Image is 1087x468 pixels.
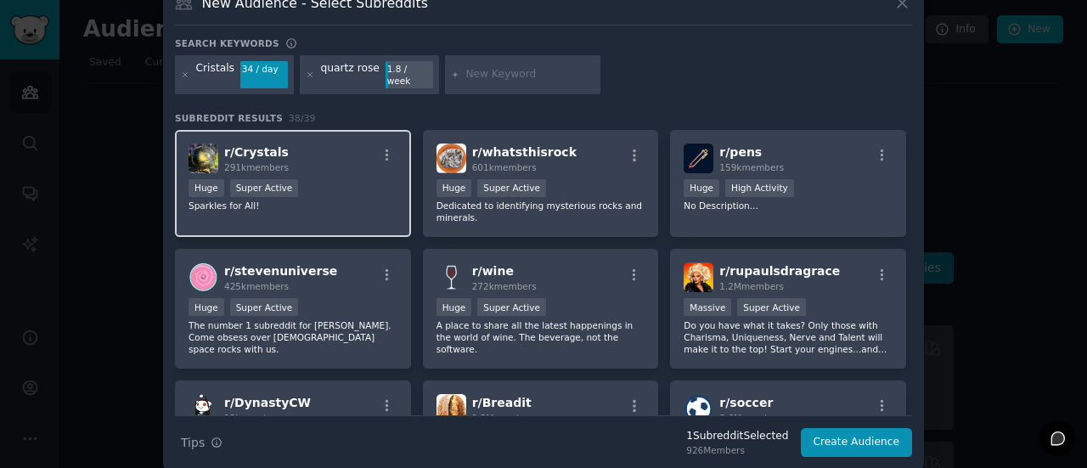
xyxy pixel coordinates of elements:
span: 38 / 39 [289,113,316,123]
p: The number 1 subreddit for [PERSON_NAME]. Come obsess over [DEMOGRAPHIC_DATA] space rocks with us. [189,319,397,355]
img: DynastyCW [189,394,218,424]
input: New Keyword [465,67,594,82]
div: 926 Members [686,444,788,456]
img: wine [436,262,466,292]
p: A place to share all the latest happenings in the world of wine. The beverage, not the software. [436,319,645,355]
span: 291k members [224,162,289,172]
span: r/ DynastyCW [224,396,311,409]
button: Create Audience [801,428,913,457]
div: Super Active [477,179,546,197]
button: Tips [175,428,228,458]
p: Sparkles for All! [189,200,397,211]
img: whatsthisrock [436,144,466,173]
span: r/ soccer [719,396,773,409]
span: 272k members [472,281,537,291]
span: 1.2M members [719,281,784,291]
span: 159k members [719,162,784,172]
img: stevenuniverse [189,262,218,292]
div: 34 / day [240,61,288,76]
div: Massive [684,298,731,316]
div: High Activity [725,179,794,197]
img: Crystals [189,144,218,173]
span: r/ wine [472,264,514,278]
span: 12k members [224,413,283,423]
span: r/ pens [719,145,762,159]
span: r/ stevenuniverse [224,264,337,278]
p: Dedicated to identifying mysterious rocks and minerals. [436,200,645,223]
p: No Description... [684,200,893,211]
span: 8.6M members [719,413,784,423]
div: Huge [189,298,224,316]
div: Super Active [230,298,299,316]
div: Cristals [196,61,234,88]
div: Huge [436,298,472,316]
div: Super Active [737,298,806,316]
div: Huge [436,179,472,197]
div: Super Active [230,179,299,197]
span: 601k members [472,162,537,172]
div: 1 Subreddit Selected [686,429,788,444]
span: Subreddit Results [175,112,283,124]
img: rupaulsdragrace [684,262,713,292]
span: 425k members [224,281,289,291]
span: 1.2M members [472,413,537,423]
span: Tips [181,434,205,452]
div: Huge [189,179,224,197]
h3: Search keywords [175,37,279,49]
div: quartz rose [320,61,379,88]
div: 1.8 / week [386,61,433,88]
div: Super Active [477,298,546,316]
span: r/ Breadit [472,396,532,409]
span: r/ rupaulsdragrace [719,264,840,278]
img: pens [684,144,713,173]
div: Huge [684,179,719,197]
span: r/ whatsthisrock [472,145,577,159]
img: soccer [684,394,713,424]
p: Do you have what it takes? Only those with Charisma, Uniqueness, Nerve and Talent will make it to... [684,319,893,355]
span: r/ Crystals [224,145,289,159]
img: Breadit [436,394,466,424]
